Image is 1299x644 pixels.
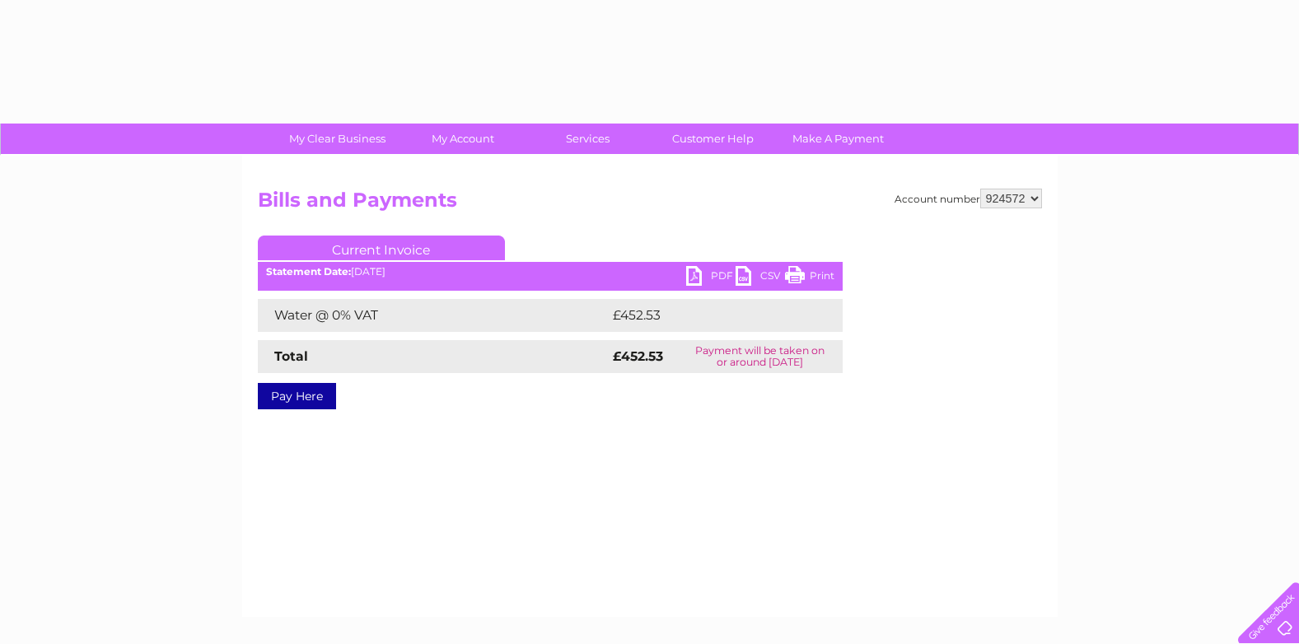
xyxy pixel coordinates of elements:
h2: Bills and Payments [258,189,1042,220]
b: Statement Date: [266,265,351,278]
a: Current Invoice [258,236,505,260]
a: Pay Here [258,383,336,409]
a: CSV [736,266,785,290]
td: Water @ 0% VAT [258,299,609,332]
a: Services [520,124,656,154]
td: £452.53 [609,299,813,332]
strong: Total [274,348,308,364]
td: Payment will be taken on or around [DATE] [678,340,842,373]
a: Make A Payment [770,124,906,154]
div: Account number [895,189,1042,208]
a: Print [785,266,834,290]
a: My Account [395,124,530,154]
a: PDF [686,266,736,290]
strong: £452.53 [613,348,663,364]
div: [DATE] [258,266,843,278]
a: Customer Help [645,124,781,154]
a: My Clear Business [269,124,405,154]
